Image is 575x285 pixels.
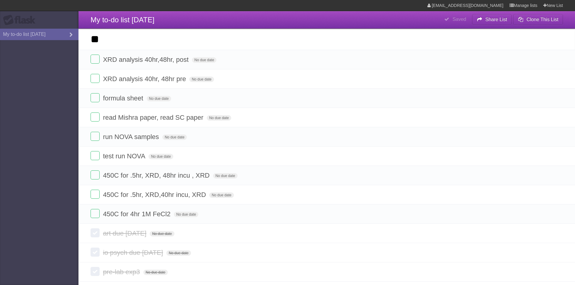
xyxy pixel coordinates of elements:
[91,248,100,257] label: Done
[192,57,216,63] span: No due date
[189,77,214,82] span: No due date
[103,114,205,121] span: read Mishra paper, read SC paper
[143,270,168,275] span: No due date
[103,133,160,141] span: run NOVA samples
[103,268,141,276] span: pre-lab exp3
[91,132,100,141] label: Done
[91,228,100,237] label: Done
[213,173,238,179] span: No due date
[149,154,173,159] span: No due date
[103,56,190,63] span: XRD analysis 40hr,48hr, post
[472,14,512,25] button: Share List
[3,15,39,26] div: Flask
[91,55,100,64] label: Done
[91,93,100,102] label: Done
[166,250,191,256] span: No due date
[91,267,100,276] label: Done
[485,17,507,22] b: Share List
[91,170,100,179] label: Done
[103,230,148,237] span: art due [DATE]
[91,190,100,199] label: Done
[91,74,100,83] label: Done
[91,209,100,218] label: Done
[452,17,466,22] b: Saved
[103,191,207,198] span: 450C for .5hr, XRD,40hr incu, XRD
[207,115,231,121] span: No due date
[162,135,187,140] span: No due date
[103,210,172,218] span: 450C for 4hr 1M FeCl2
[147,96,171,101] span: No due date
[103,94,145,102] span: formula sheet
[150,231,174,236] span: No due date
[513,14,563,25] button: Clone This List
[103,172,211,179] span: 450C for .5hr, XRD, 48hr incu , XRD
[91,16,155,24] span: My to-do list [DATE]
[91,151,100,160] label: Done
[103,249,165,256] span: io psych due [DATE]
[103,152,147,160] span: test run NOVA
[103,75,187,83] span: XRD analysis 40hr, 48hr pre
[174,212,198,217] span: No due date
[526,17,558,22] b: Clone This List
[209,192,234,198] span: No due date
[91,112,100,122] label: Done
